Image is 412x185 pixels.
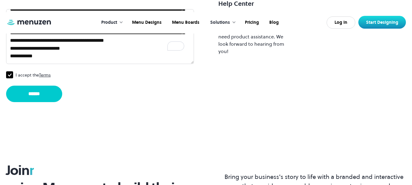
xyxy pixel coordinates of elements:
[218,11,292,55] div: Our help center and knowledge base can be accessed directly at if you need product assistance. We...
[327,16,355,29] a: Log In
[166,13,204,32] a: Menu Boards
[6,162,186,179] h3: Join
[210,19,230,26] div: Solutions
[29,161,34,180] span: r
[16,73,51,77] span: I accept the
[95,13,126,32] div: Product
[39,72,51,78] a: Terms
[101,19,117,26] div: Product
[239,13,263,32] a: Pricing
[358,16,406,29] a: Start Designing
[126,13,166,32] a: Menu Designs
[204,13,239,32] div: Solutions
[263,13,283,32] a: Blog
[6,9,194,64] textarea: To enrich screen reader interactions, please activate Accessibility in Grammarly extension settings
